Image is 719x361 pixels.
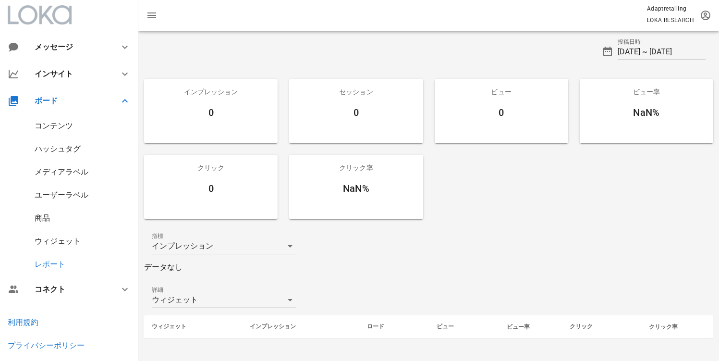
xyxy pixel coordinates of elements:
[437,323,454,330] span: ビュー
[35,285,108,294] div: コネクト
[580,79,713,105] div: ビュー率
[152,292,296,308] div: 詳細ウィジェット
[8,341,85,350] a: プライバシーポリシー
[289,105,423,120] div: 0
[8,318,38,327] a: 利用規約
[250,323,296,330] span: インプレッション
[35,144,81,153] a: ハッシュタグ
[35,121,73,130] a: コンテンツ
[35,237,81,246] a: ウィジェット
[152,238,296,254] div: 指標インプレッション
[35,69,108,78] div: インサイト
[289,155,423,181] div: クリック率
[649,324,678,330] span: クリック率
[507,324,530,330] span: ビュー率
[647,4,694,13] p: Adaptretailing
[570,323,593,330] span: クリック
[35,213,50,223] a: 商品
[289,79,423,105] div: セッション
[35,190,88,199] a: ユーザーラベル
[144,181,278,196] div: 0
[367,323,384,330] span: ロード
[144,105,278,120] div: 0
[289,181,423,196] div: NaN%
[35,96,108,105] div: ボード
[152,242,213,250] div: インプレッション
[144,261,713,273] div: データなし
[152,296,198,304] div: ウィジェット
[435,105,568,120] div: 0
[144,155,278,181] div: クリック
[35,260,65,269] a: レポート
[647,15,694,25] p: LOKA RESEARCH
[152,323,186,330] span: ウィジェット
[435,79,568,105] div: ビュー
[35,42,104,51] div: メッセージ
[35,167,88,176] a: メディアラベル
[144,79,278,105] div: インプレッション
[580,105,713,120] div: NaN%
